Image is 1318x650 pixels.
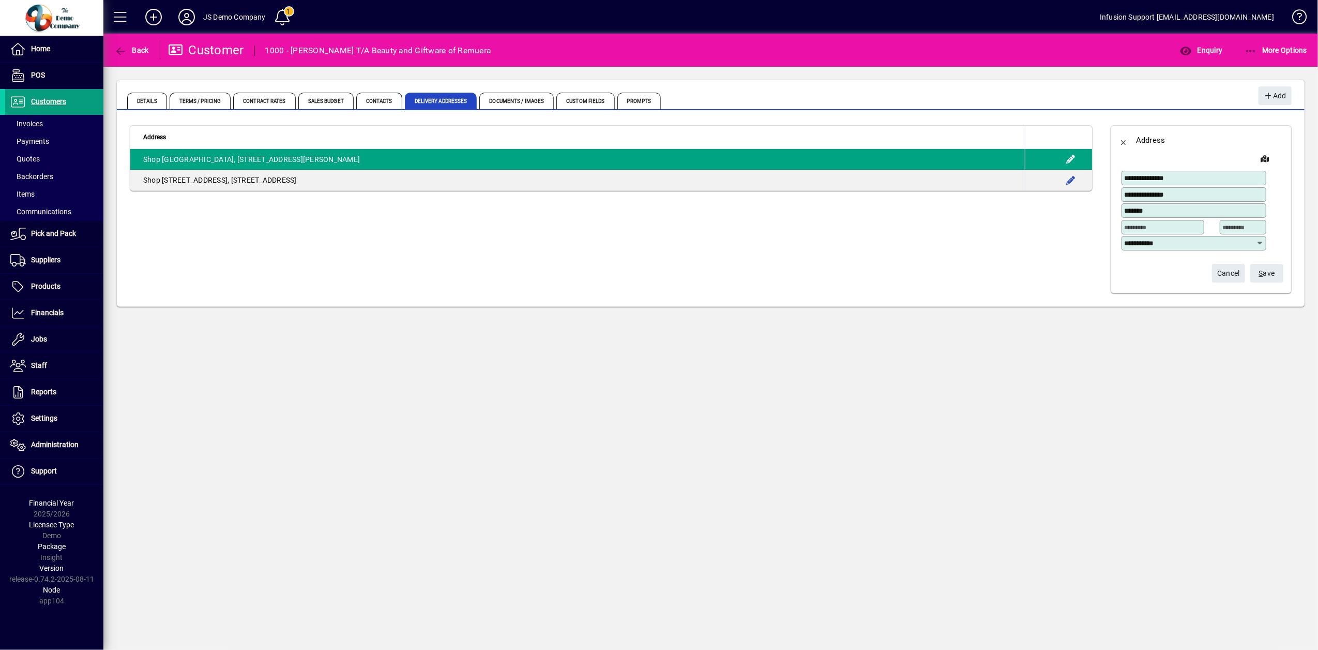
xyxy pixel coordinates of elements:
div: 1000 - [PERSON_NAME] T/A Beauty and Giftware of Remuera [265,42,491,59]
span: POS [31,71,45,79]
span: Financials [31,308,64,317]
a: POS [5,63,103,88]
button: Save [1250,264,1283,283]
app-page-header-button: Back [103,41,160,60]
a: Jobs [5,327,103,352]
span: Administration [31,440,79,449]
button: Add [1259,86,1292,105]
span: Quotes [10,155,40,163]
span: Sales Budget [298,93,354,109]
span: Enquiry [1179,46,1222,54]
a: Suppliers [5,247,103,273]
span: Package [38,542,66,551]
a: Products [5,274,103,300]
a: Backorders [5,168,103,185]
span: Settings [31,414,57,422]
span: S [1259,269,1263,277]
span: Support [31,467,57,475]
a: Pick and Pack [5,221,103,247]
a: Support [5,459,103,484]
button: Enquiry [1177,41,1225,60]
span: Reports [31,388,56,396]
a: Quotes [5,150,103,168]
div: Customer [168,42,244,58]
div: Address [1136,132,1165,149]
a: Financials [5,300,103,326]
button: Profile [170,8,203,26]
span: Contract Rates [233,93,295,109]
span: Backorders [10,172,53,181]
span: Contacts [356,93,402,109]
span: Invoices [10,120,43,128]
a: Invoices [5,115,103,132]
a: View on map [1256,150,1273,167]
span: Cancel [1217,265,1240,282]
span: Custom Fields [556,93,614,109]
span: Staff [31,361,47,370]
a: Payments [5,132,103,150]
span: Products [31,282,60,290]
span: Address [143,131,166,143]
a: Home [5,36,103,62]
a: Staff [5,353,103,379]
span: Add [1264,87,1286,105]
span: Jobs [31,335,47,343]
a: Items [5,185,103,203]
td: Shop [STREET_ADDRESS], [STREET_ADDRESS] [130,170,1025,190]
span: Details [127,93,167,109]
span: Back [114,46,149,54]
span: Documents / Images [479,93,554,109]
span: Financial Year [29,499,74,507]
span: Items [10,190,35,198]
td: Shop [GEOGRAPHIC_DATA], [STREET_ADDRESS][PERSON_NAME] [130,149,1025,170]
button: More Options [1242,41,1310,60]
span: ave [1259,265,1275,282]
span: Payments [10,137,49,145]
span: Terms / Pricing [170,93,231,109]
span: Prompts [617,93,661,109]
button: Back [1111,128,1136,153]
button: Add [137,8,170,26]
span: Delivery Addresses [405,93,477,109]
button: Back [112,41,152,60]
a: Reports [5,379,103,405]
span: Suppliers [31,256,60,264]
a: Knowledge Base [1284,2,1305,36]
span: Communications [10,208,71,216]
span: Version [40,564,64,572]
span: Home [31,45,50,53]
a: Settings [5,406,103,432]
button: Cancel [1212,264,1245,283]
span: Licensee Type [29,521,74,529]
a: Administration [5,432,103,458]
span: Customers [31,97,66,106]
span: More Options [1245,46,1308,54]
span: Node [43,586,60,594]
div: Infusion Support [EMAIL_ADDRESS][DOMAIN_NAME] [1100,9,1274,25]
a: Communications [5,203,103,220]
div: JS Demo Company [203,9,266,25]
span: Pick and Pack [31,229,76,238]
